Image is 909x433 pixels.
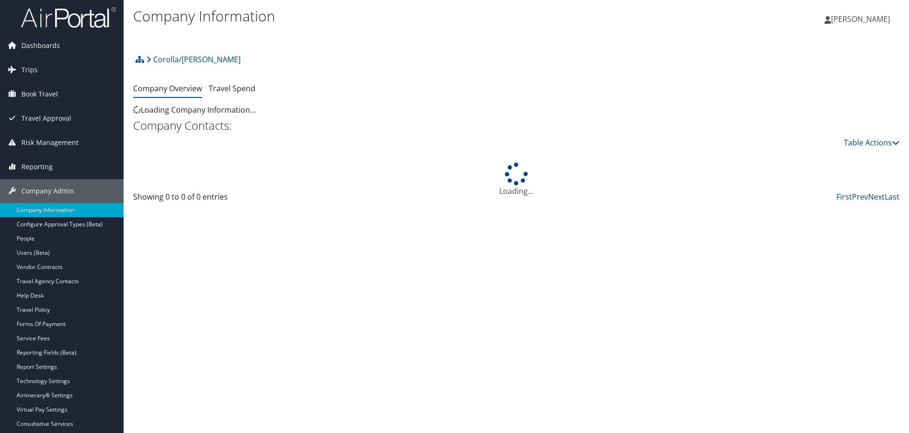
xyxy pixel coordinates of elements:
div: Loading... [133,163,899,197]
span: Company Admin [21,179,74,203]
span: Risk Management [21,131,78,154]
span: Travel Approval [21,106,71,130]
div: Showing 0 to 0 of 0 entries [133,191,314,207]
span: Trips [21,58,38,82]
a: Table Actions [844,137,899,148]
a: Travel Spend [209,83,255,94]
span: Loading Company Information... [133,105,256,115]
a: Corolla/[PERSON_NAME] [146,50,241,69]
a: Last [885,192,899,202]
img: airportal-logo.png [21,6,116,29]
span: Reporting [21,155,53,179]
a: [PERSON_NAME] [824,5,899,33]
a: First [836,192,852,202]
a: Next [868,192,885,202]
a: Prev [852,192,868,202]
h2: Company Contacts: [133,117,899,134]
span: Book Travel [21,82,58,106]
span: [PERSON_NAME] [831,14,890,24]
h1: Company Information [133,6,644,26]
span: Dashboards [21,34,60,58]
a: Company Overview [133,83,202,94]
